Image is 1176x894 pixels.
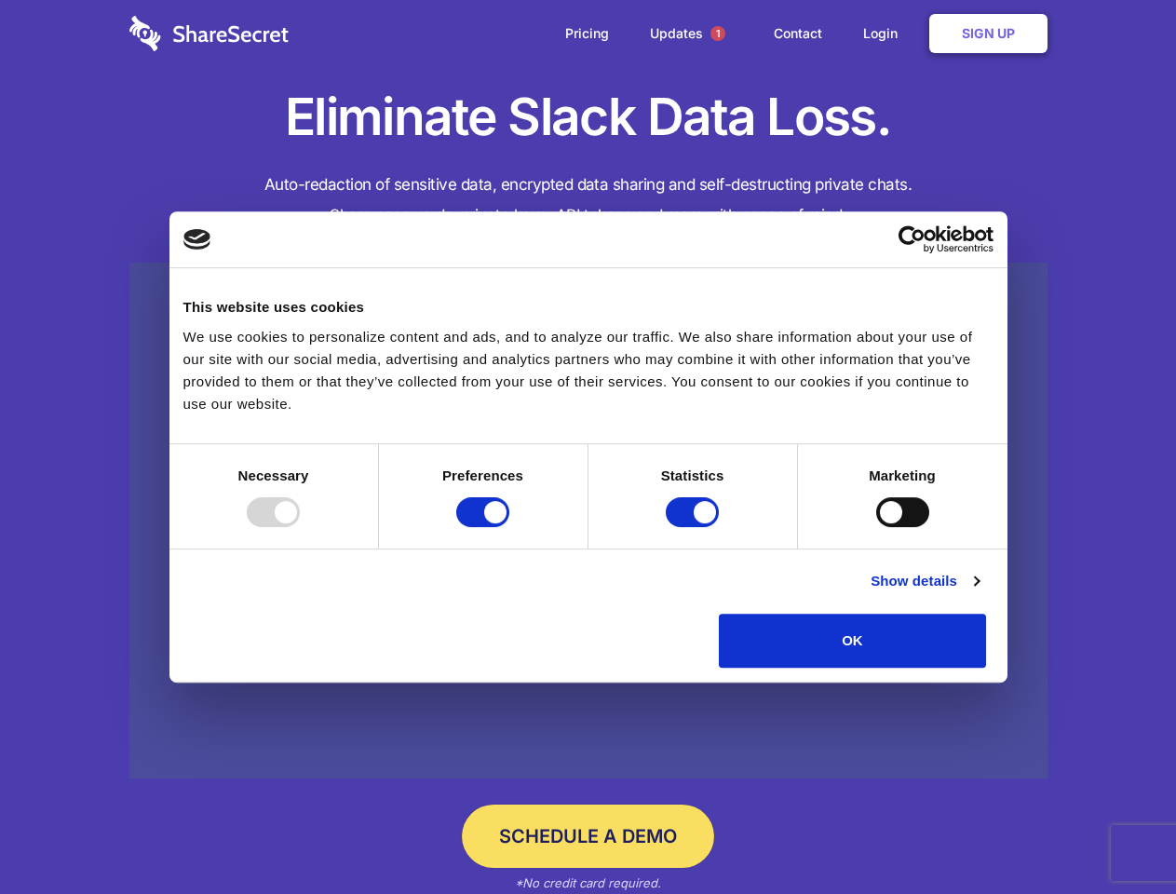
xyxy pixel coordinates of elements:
a: Contact [755,5,841,62]
a: Wistia video thumbnail [129,263,1048,779]
strong: Necessary [238,467,309,483]
strong: Marketing [869,467,936,483]
div: This website uses cookies [183,296,994,318]
a: Sign Up [929,14,1048,53]
h1: Eliminate Slack Data Loss. [129,84,1048,151]
a: Usercentrics Cookiebot - opens in a new window [831,225,994,253]
span: 1 [710,26,725,41]
h4: Auto-redaction of sensitive data, encrypted data sharing and self-destructing private chats. Shar... [129,169,1048,231]
a: Schedule a Demo [462,805,714,868]
button: OK [719,614,986,668]
em: *No credit card required. [515,875,661,890]
a: Show details [871,570,979,592]
strong: Preferences [442,467,523,483]
img: logo [183,229,211,250]
div: We use cookies to personalize content and ads, and to analyze our traffic. We also share informat... [183,326,994,415]
strong: Statistics [661,467,724,483]
a: Login [845,5,926,62]
img: logo-wordmark-white-trans-d4663122ce5f474addd5e946df7df03e33cb6a1c49d2221995e7729f52c070b2.svg [129,16,289,51]
a: Pricing [547,5,628,62]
